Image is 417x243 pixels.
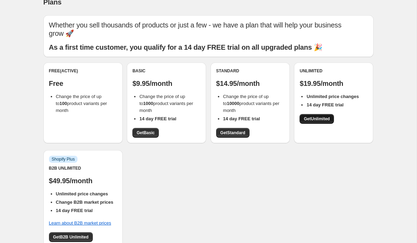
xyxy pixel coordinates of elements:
b: Change B2B market prices [56,200,113,205]
p: $9.95/month [132,79,201,88]
div: B2B Unlimited [49,165,117,171]
b: 14 day FREE trial [223,116,260,121]
b: 1000 [143,101,153,106]
p: Whether you sell thousands of products or just a few - we have a plan that will help your busines... [49,21,368,38]
b: As a first time customer, you qualify for a 14 day FREE trial on all upgraded plans 🎉 [49,43,322,51]
b: 14 day FREE trial [56,208,93,213]
b: 10000 [227,101,239,106]
span: Change the price of up to product variants per month [139,94,193,113]
span: Change the price of up to product variants per month [56,94,107,113]
span: Get Unlimited [304,116,330,122]
div: Standard [216,68,284,74]
span: Get B2B Unlimited [53,234,89,240]
b: 14 day FREE trial [139,116,176,121]
a: GetBasic [132,128,159,138]
p: $14.95/month [216,79,284,88]
b: Unlimited price changes [306,94,359,99]
b: Unlimited price changes [56,191,108,196]
p: Free [49,79,117,88]
a: GetUnlimited [300,114,334,124]
b: 14 day FREE trial [306,102,343,107]
a: GetStandard [216,128,250,138]
div: Basic [132,68,201,74]
p: $19.95/month [300,79,368,88]
span: Get Basic [137,130,155,136]
b: 100 [59,101,67,106]
a: Learn about B2B market prices [49,220,111,226]
span: Change the price of up to product variants per month [223,94,279,113]
div: Free (Active) [49,68,117,74]
div: Unlimited [300,68,368,74]
p: $49.95/month [49,177,117,185]
span: Get Standard [220,130,245,136]
span: Shopify Plus [52,156,75,162]
a: GetB2B Unlimited [49,232,93,242]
